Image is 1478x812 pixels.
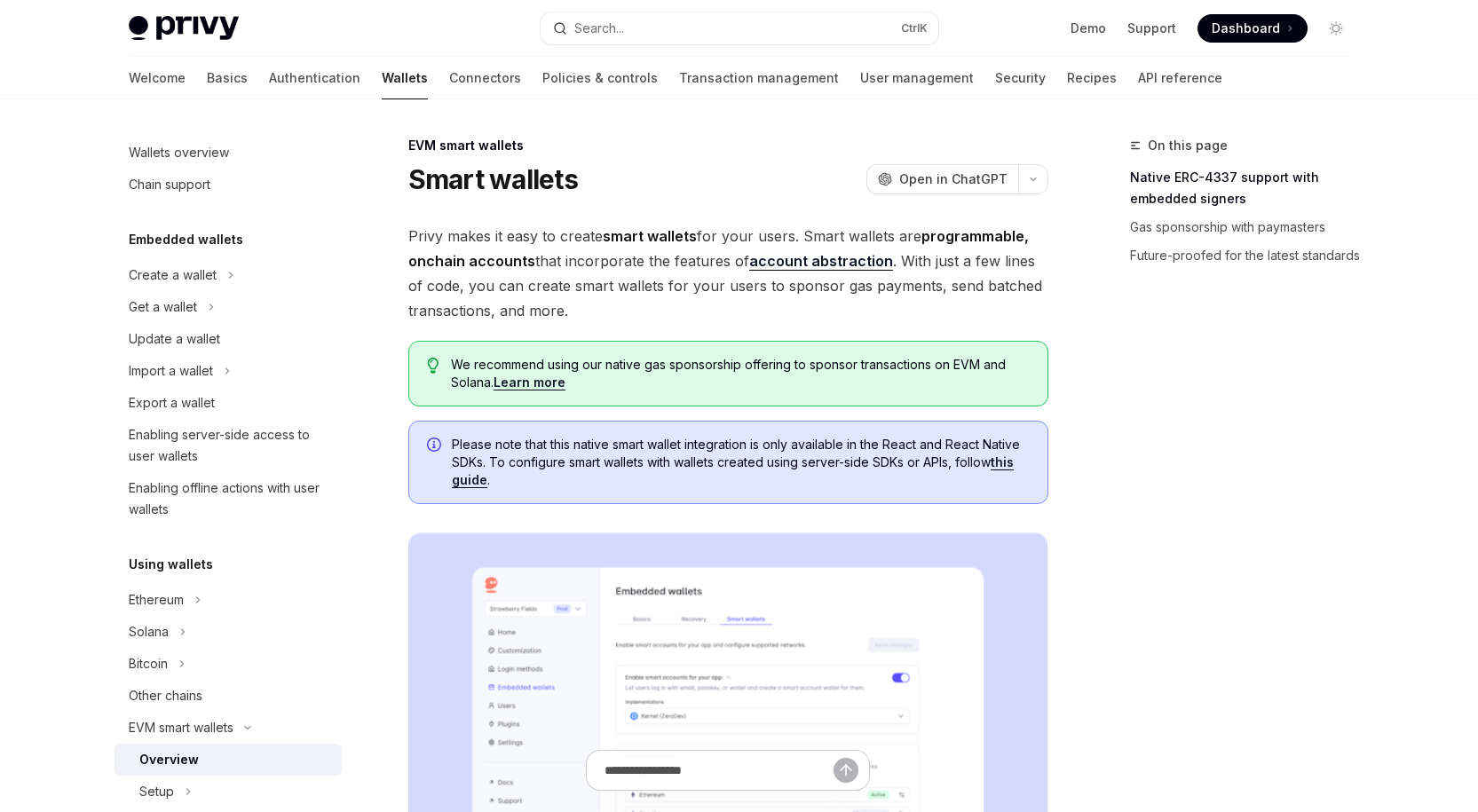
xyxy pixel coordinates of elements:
strong: smart wallets [603,227,697,245]
a: Policies & controls [542,57,658,99]
a: Enabling offline actions with user wallets [115,472,342,525]
a: Enabling server-side access to user wallets [115,419,342,472]
a: Other chains [115,680,342,712]
div: Overview [139,749,199,770]
a: API reference [1138,57,1222,99]
h5: Embedded wallets [129,229,243,250]
a: Learn more [494,374,565,390]
a: Future-proofed for the latest standards [1130,241,1364,270]
div: Other chains [129,685,202,706]
h1: Smart wallets [408,163,578,195]
a: Dashboard [1197,14,1308,43]
div: EVM smart wallets [408,137,1048,154]
a: Native ERC-4337 support with embedded signers [1130,163,1364,213]
a: User management [860,57,974,99]
span: On this page [1148,135,1228,156]
span: Open in ChatGPT [899,170,1008,188]
a: Connectors [449,57,521,99]
a: Security [995,57,1046,99]
a: Wallets [382,57,428,99]
div: Wallets overview [129,142,229,163]
a: Wallets overview [115,137,342,169]
div: Get a wallet [129,296,197,318]
a: Gas sponsorship with paymasters [1130,213,1364,241]
a: Basics [207,57,248,99]
a: Transaction management [679,57,839,99]
div: Ethereum [129,589,184,611]
span: Please note that this native smart wallet integration is only available in the React and React Na... [452,436,1030,489]
a: Authentication [269,57,360,99]
div: Import a wallet [129,360,213,382]
div: Search... [574,18,624,39]
button: Toggle dark mode [1322,14,1350,43]
div: EVM smart wallets [129,717,233,738]
a: Export a wallet [115,387,342,419]
h5: Using wallets [129,554,213,575]
a: account abstraction [749,252,893,271]
button: Open in ChatGPT [866,164,1018,194]
a: Overview [115,744,342,776]
span: Privy makes it easy to create for your users. Smart wallets are that incorporate the features of ... [408,224,1048,323]
a: Support [1127,20,1176,37]
div: Update a wallet [129,328,220,350]
div: Bitcoin [129,653,168,674]
button: Send message [834,758,858,783]
a: Welcome [129,57,186,99]
span: We recommend using our native gas sponsorship offering to sponsor transactions on EVM and Solana. [451,356,1029,391]
svg: Info [427,438,445,455]
div: Enabling server-side access to user wallets [129,424,331,467]
div: Export a wallet [129,392,215,414]
div: Setup [139,781,174,802]
div: Solana [129,621,169,643]
div: Chain support [129,174,210,195]
svg: Tip [427,358,439,374]
button: Search...CtrlK [541,12,938,44]
span: Dashboard [1212,20,1280,37]
a: Update a wallet [115,323,342,355]
a: Demo [1071,20,1106,37]
a: Chain support [115,169,342,201]
div: Enabling offline actions with user wallets [129,477,331,520]
div: Create a wallet [129,264,217,286]
img: light logo [129,16,239,41]
a: Recipes [1067,57,1117,99]
span: Ctrl K [901,21,928,35]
